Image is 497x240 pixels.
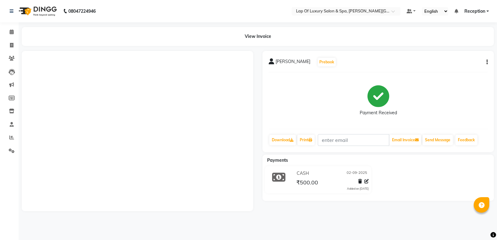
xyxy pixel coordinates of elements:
[297,135,315,145] a: Print
[297,170,309,177] span: CASH
[347,187,369,191] div: Added on [DATE]
[464,8,485,15] span: Reception
[390,135,421,145] button: Email Invoice
[318,58,336,66] button: Prebook
[471,215,491,234] iframe: chat widget
[455,135,477,145] a: Feedback
[22,27,494,46] div: View Invoice
[296,179,318,188] span: ₹500.00
[276,58,310,67] span: [PERSON_NAME]
[360,110,397,116] div: Payment Received
[68,2,96,20] b: 08047224946
[269,135,296,145] a: Download
[422,135,453,145] button: Send Message
[347,170,367,177] span: 02-09-2025
[318,134,389,146] input: enter email
[267,157,288,163] span: Payments
[16,2,58,20] img: logo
